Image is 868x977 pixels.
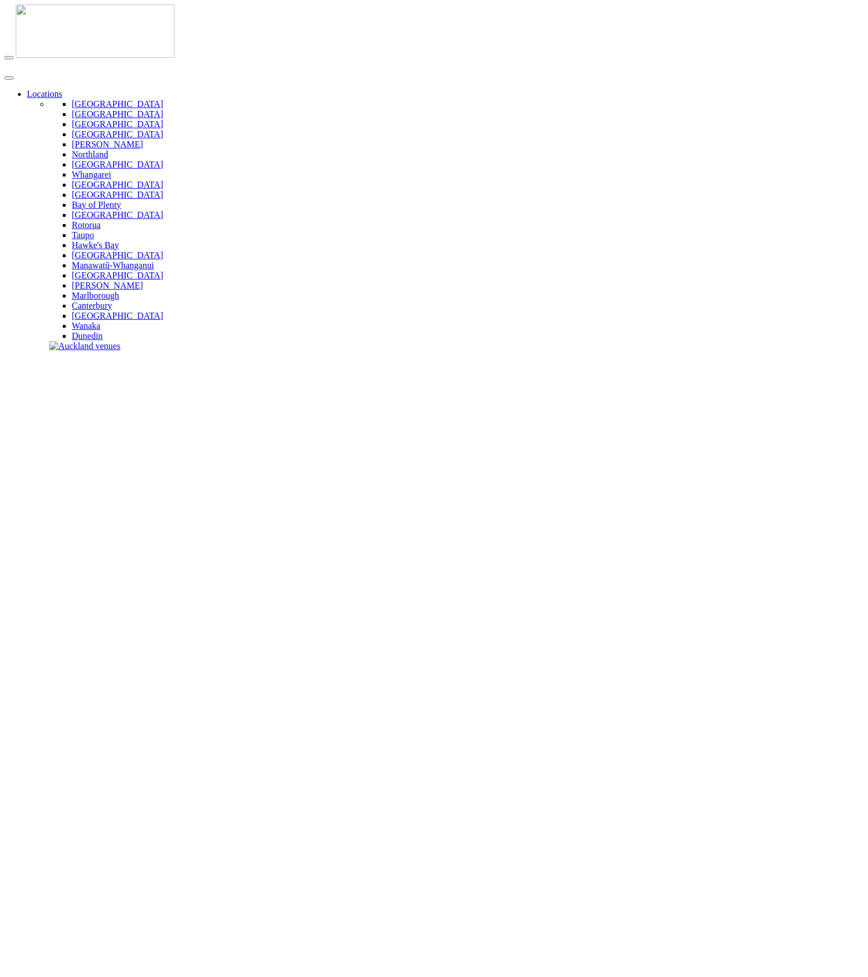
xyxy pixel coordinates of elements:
[72,220,101,230] a: Rotorua
[72,139,143,149] a: [PERSON_NAME]
[72,170,111,179] a: Whangarei
[72,119,163,129] a: [GEOGRAPHIC_DATA]
[72,129,163,139] a: [GEOGRAPHIC_DATA]
[4,60,143,67] img: new-zealand-venues-text.png
[72,311,163,320] a: [GEOGRAPHIC_DATA]
[72,331,103,341] a: Dunedin
[72,230,94,240] a: Taupo
[27,89,62,99] a: Locations
[72,240,119,250] a: Hawke's Bay
[72,99,163,109] a: [GEOGRAPHIC_DATA]
[49,341,121,351] img: Auckland venues
[72,109,163,119] a: [GEOGRAPHIC_DATA]
[72,210,163,220] a: [GEOGRAPHIC_DATA]
[72,321,100,331] a: Wanaka
[72,150,108,159] a: Northland
[72,271,163,280] a: [GEOGRAPHIC_DATA]
[72,160,163,169] a: [GEOGRAPHIC_DATA]
[72,200,121,210] a: Bay of Plenty
[72,190,163,199] a: [GEOGRAPHIC_DATA]
[72,301,112,310] a: Canterbury
[72,250,163,260] a: [GEOGRAPHIC_DATA]
[16,4,174,58] img: nzv-logo.png
[72,260,154,270] a: Manawatū-Whanganui
[72,291,119,300] a: Marlborough
[72,281,143,290] a: [PERSON_NAME]
[72,180,163,189] a: [GEOGRAPHIC_DATA]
